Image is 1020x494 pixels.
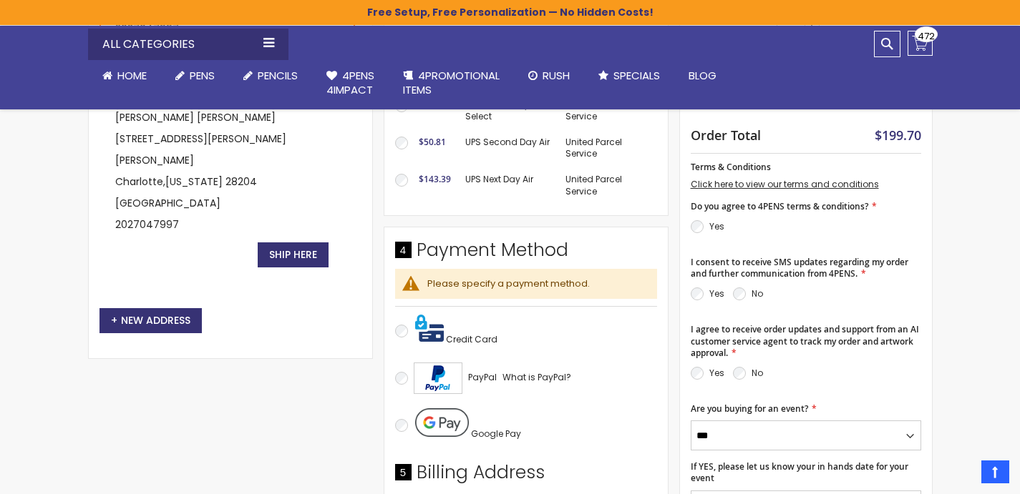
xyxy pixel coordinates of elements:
span: Home [117,68,147,83]
label: No [752,287,763,300]
a: 2027047997 [115,217,179,232]
span: 4PROMOTIONAL ITEMS [403,68,500,97]
span: 472 [918,29,935,43]
td: UPS Second Day Air [458,129,559,167]
label: Yes [709,367,724,379]
span: Blog [689,68,717,83]
span: Do you agree to 4PENS terms & conditions? [691,200,868,212]
div: [PERSON_NAME] [PERSON_NAME] [STREET_ADDRESS][PERSON_NAME][PERSON_NAME] Charlotte , 28204 [GEOGRAP... [99,91,355,283]
img: Pay with credit card [415,314,444,342]
span: $199.70 [875,127,921,144]
span: Google Pay [471,428,521,440]
div: Billing Address [395,460,657,492]
a: What is PayPal? [502,369,571,386]
span: [US_STATE] [165,174,223,189]
a: Pencils [229,60,312,92]
a: Home [88,60,161,92]
a: Pens [161,60,229,92]
span: Please specify a payment method. [427,277,590,290]
strong: Order Total [691,124,761,144]
span: If YES, please let us know your in hands date for your event [691,460,908,484]
span: PayPal [468,371,497,383]
button: New Address [99,308,202,333]
a: Blog [674,60,731,92]
label: Yes [709,287,724,300]
a: 472 [908,31,933,56]
span: Ship Here [269,247,317,262]
span: New Address [111,313,190,327]
iframe: Google Customer Reviews [902,455,1020,494]
span: $143.39 [419,173,451,185]
span: Specials [613,68,660,83]
div: Payment Method [395,238,657,270]
button: Ship Here [258,242,329,267]
span: $50.81 [419,136,446,148]
span: 4Pens 4impact [326,68,374,97]
a: Rush [514,60,584,92]
a: 4PROMOTIONALITEMS [389,60,514,107]
label: No [752,367,763,379]
td: United Parcel Service [558,129,656,167]
span: I consent to receive SMS updates regarding my order and further communication from 4PENS. [691,256,908,280]
td: UPS Three-Day Select [458,92,559,129]
td: United Parcel Service [558,167,656,204]
a: Specials [584,60,674,92]
td: UPS Next Day Air [458,167,559,204]
td: United Parcel Service [558,92,656,129]
span: $40.89 [419,99,446,111]
img: Acceptance Mark [414,362,462,394]
span: Pens [190,68,215,83]
div: All Categories [88,29,288,60]
span: What is PayPal? [502,371,571,383]
span: Are you buying for an event? [691,402,808,415]
span: I agree to receive order updates and support from an AI customer service agent to track my order ... [691,323,919,358]
span: Terms & Conditions [691,161,771,173]
label: Yes [709,220,724,232]
span: Pencils [258,68,298,83]
span: Credit Card [446,333,497,345]
span: Rush [543,68,570,83]
img: Pay with Google Pay [415,408,469,437]
a: 4Pens4impact [312,60,389,107]
a: Click here to view our terms and conditions [691,178,879,190]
